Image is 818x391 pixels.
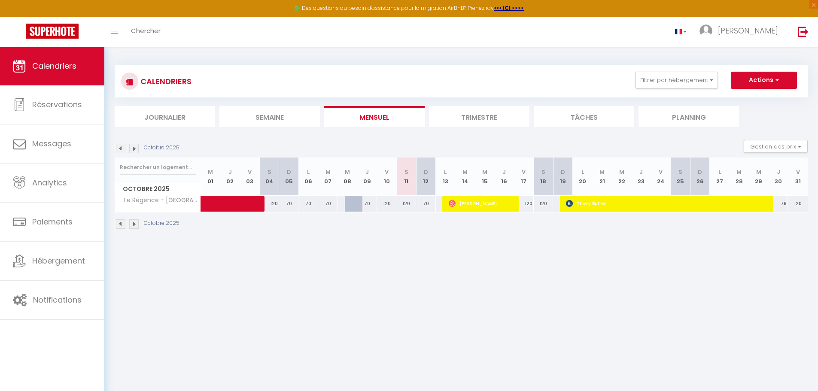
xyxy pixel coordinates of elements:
[731,72,797,89] button: Actions
[32,99,82,110] span: Réservations
[698,168,702,176] abbr: D
[514,158,534,196] th: 17
[357,196,377,212] div: 70
[115,106,215,127] li: Journalier
[482,168,487,176] abbr: M
[534,158,553,196] th: 18
[385,168,389,176] abbr: V
[32,216,73,227] span: Paiements
[338,158,358,196] th: 08
[268,168,271,176] abbr: S
[678,168,682,176] abbr: S
[298,158,318,196] th: 06
[248,168,252,176] abbr: V
[416,196,436,212] div: 70
[377,158,397,196] th: 10
[220,158,240,196] th: 02
[32,138,71,149] span: Messages
[710,158,730,196] th: 27
[436,158,456,196] th: 13
[736,168,742,176] abbr: M
[32,177,67,188] span: Analytics
[769,158,788,196] th: 30
[788,158,808,196] th: 31
[592,158,612,196] th: 21
[581,168,584,176] abbr: L
[718,168,721,176] abbr: L
[279,196,299,212] div: 70
[693,17,789,47] a: ... [PERSON_NAME]
[639,106,739,127] li: Planning
[462,168,468,176] abbr: M
[298,196,318,212] div: 70
[756,168,761,176] abbr: M
[33,294,82,305] span: Notifications
[514,196,534,212] div: 120
[144,219,179,227] p: Octobre 2025
[32,255,85,266] span: Hébergement
[416,158,436,196] th: 12
[534,196,553,212] div: 120
[318,196,338,212] div: 70
[659,168,663,176] abbr: V
[324,106,425,127] li: Mensuel
[671,158,690,196] th: 25
[449,195,514,212] span: [PERSON_NAME]
[26,24,79,39] img: Super Booking
[444,168,447,176] abbr: L
[429,106,529,127] li: Trimestre
[32,61,76,71] span: Calendriers
[632,158,651,196] th: 23
[396,158,416,196] th: 11
[561,168,565,176] abbr: D
[690,158,710,196] th: 26
[573,158,593,196] th: 20
[259,158,279,196] th: 04
[208,168,213,176] abbr: M
[219,106,320,127] li: Semaine
[325,168,331,176] abbr: M
[541,168,545,176] abbr: S
[749,158,769,196] th: 29
[138,72,192,91] h3: CALENDRIERS
[639,168,643,176] abbr: J
[116,196,202,205] span: Le Régence - [GEOGRAPHIC_DATA]
[475,158,495,196] th: 15
[788,196,808,212] div: 120
[718,25,778,36] span: [PERSON_NAME]
[125,17,167,47] a: Chercher
[307,168,310,176] abbr: L
[534,106,634,127] li: Tâches
[318,158,338,196] th: 07
[345,168,350,176] abbr: M
[228,168,232,176] abbr: J
[494,158,514,196] th: 16
[424,168,428,176] abbr: D
[651,158,671,196] th: 24
[619,168,624,176] abbr: M
[120,160,196,175] input: Rechercher un logement...
[115,183,201,195] span: Octobre 2025
[699,24,712,37] img: ...
[494,4,524,12] a: >>> ICI <<<<
[144,144,179,152] p: Octobre 2025
[612,158,632,196] th: 22
[377,196,397,212] div: 120
[357,158,377,196] th: 09
[404,168,408,176] abbr: S
[798,26,809,37] img: logout
[396,196,416,212] div: 120
[636,72,718,89] button: Filtrer par hébergement
[240,158,260,196] th: 03
[777,168,780,176] abbr: J
[201,158,221,196] th: 01
[744,140,808,153] button: Gestion des prix
[553,158,573,196] th: 19
[730,158,749,196] th: 28
[502,168,506,176] abbr: J
[769,196,788,212] div: 78
[522,168,526,176] abbr: V
[131,26,161,35] span: Chercher
[287,168,291,176] abbr: D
